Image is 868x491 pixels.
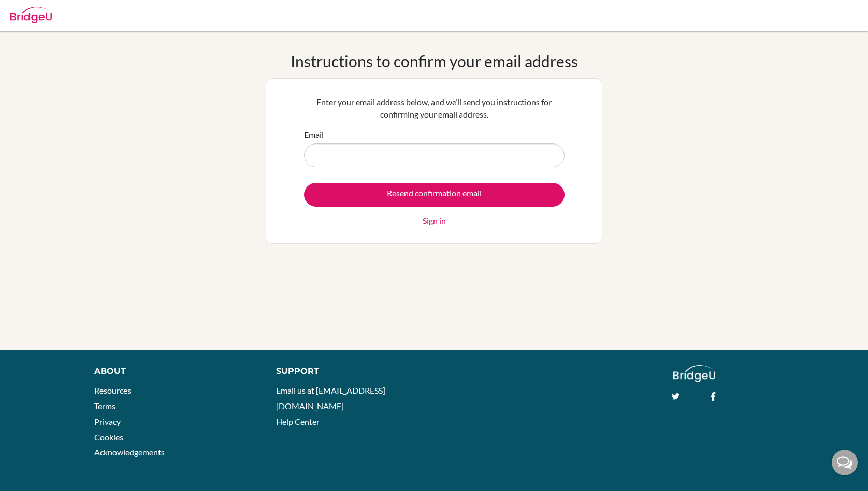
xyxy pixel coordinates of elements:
h1: Instructions to confirm your email address [291,52,578,70]
div: About [94,365,252,378]
a: Acknowledgements [94,447,165,457]
label: Email [304,128,324,141]
p: Enter your email address below, and we’ll send you instructions for confirming your email address. [304,96,565,121]
a: Email us at [EMAIL_ADDRESS][DOMAIN_NAME] [276,385,385,411]
a: Sign in [423,214,446,227]
a: Help Center [276,416,320,426]
a: Terms [94,401,115,411]
a: Privacy [94,416,121,426]
a: Cookies [94,432,123,442]
div: Support [276,365,423,378]
img: logo_white@2x-f4f0deed5e89b7ecb1c2cc34c3e3d731f90f0f143d5ea2071677605dd97b5244.png [673,365,715,382]
img: Bridge-U [10,7,52,23]
a: Resources [94,385,131,395]
input: Resend confirmation email [304,183,565,207]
